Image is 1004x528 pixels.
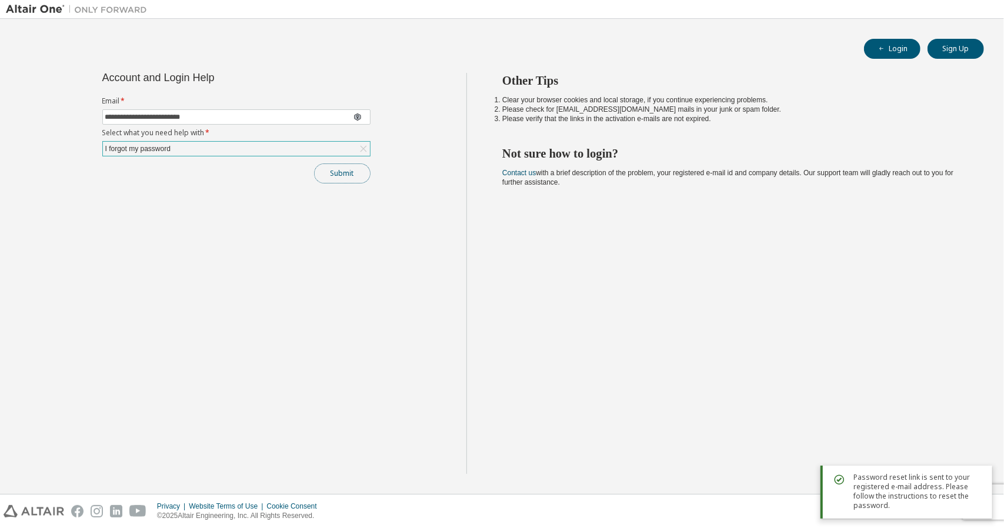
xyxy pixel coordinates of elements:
[129,505,146,517] img: youtube.svg
[91,505,103,517] img: instagram.svg
[502,73,963,88] h2: Other Tips
[6,4,153,15] img: Altair One
[853,473,983,510] span: Password reset link is sent to your registered e-mail address. Please follow the instructions to ...
[103,142,370,156] div: I forgot my password
[71,505,84,517] img: facebook.svg
[314,163,371,183] button: Submit
[502,169,953,186] span: with a brief description of the problem, your registered e-mail id and company details. Our suppo...
[4,505,64,517] img: altair_logo.svg
[102,96,371,106] label: Email
[102,128,371,138] label: Select what you need help with
[102,73,317,82] div: Account and Login Help
[502,114,963,123] li: Please verify that the links in the activation e-mails are not expired.
[104,142,172,155] div: I forgot my password
[110,505,122,517] img: linkedin.svg
[502,146,963,161] h2: Not sure how to login?
[502,105,963,114] li: Please check for [EMAIL_ADDRESS][DOMAIN_NAME] mails in your junk or spam folder.
[502,169,536,177] a: Contact us
[157,502,189,511] div: Privacy
[266,502,323,511] div: Cookie Consent
[864,39,920,59] button: Login
[502,95,963,105] li: Clear your browser cookies and local storage, if you continue experiencing problems.
[189,502,266,511] div: Website Terms of Use
[157,511,324,521] p: © 2025 Altair Engineering, Inc. All Rights Reserved.
[928,39,984,59] button: Sign Up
